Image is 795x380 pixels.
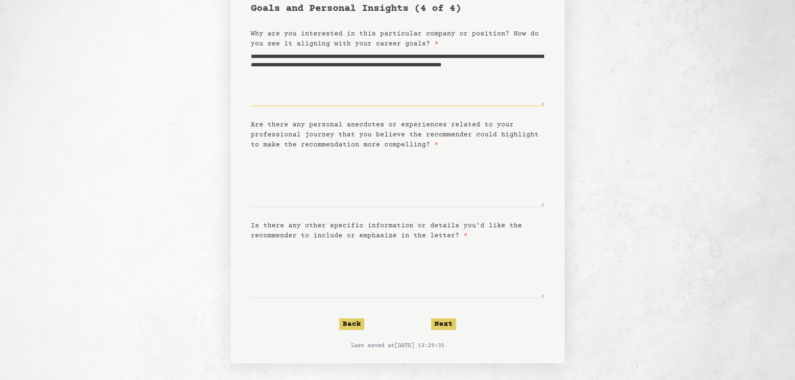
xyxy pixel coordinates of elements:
label: Are there any personal anecdotes or experiences related to your professional journey that you bel... [251,121,539,148]
button: Back [339,318,364,330]
h1: Goals and Personal Insights (4 of 4) [251,2,545,15]
p: Last saved at [DATE] 13:29:35 [251,342,545,350]
label: Is there any other specific information or details you'd like the recommender to include or empha... [251,222,522,239]
button: Next [431,318,456,330]
label: Why are you interested in this particular company or position? How do you see it aligning with yo... [251,30,539,48]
